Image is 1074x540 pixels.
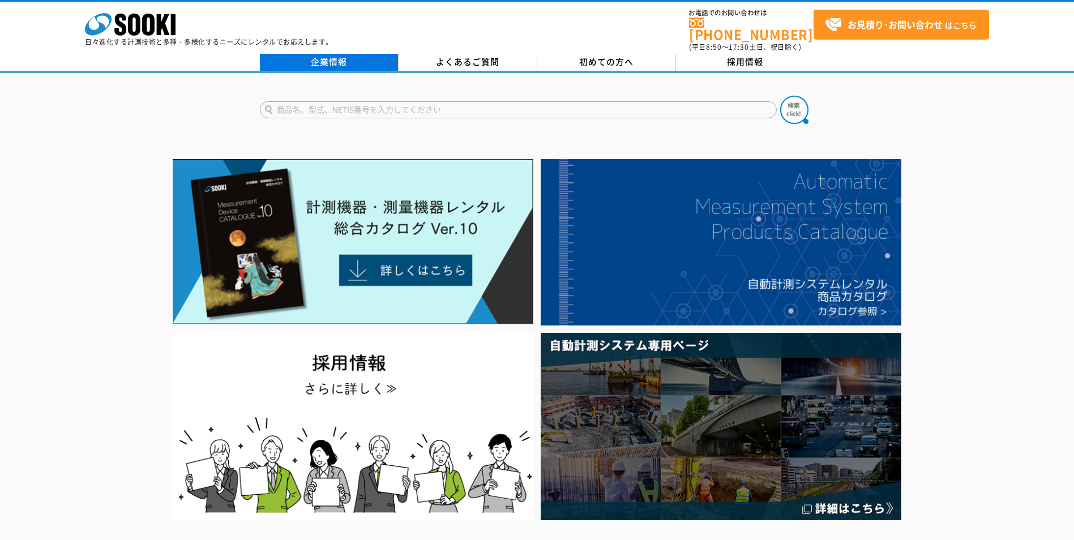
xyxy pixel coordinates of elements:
span: 8:50 [706,42,722,52]
strong: お見積り･お問い合わせ [848,18,943,31]
a: 採用情報 [676,54,815,71]
span: 初めての方へ [579,55,634,68]
span: お電話でのお問い合わせは [689,10,814,16]
span: 17:30 [729,42,749,52]
a: よくあるご質問 [399,54,537,71]
a: [PHONE_NUMBER] [689,18,814,41]
span: はこちら [825,16,977,33]
a: 企業情報 [260,54,399,71]
img: Catalog Ver10 [173,159,533,324]
input: 商品名、型式、NETIS番号を入力してください [260,101,777,118]
img: btn_search.png [780,96,808,124]
span: (平日 ～ 土日、祝日除く) [689,42,801,52]
a: 初めての方へ [537,54,676,71]
p: 日々進化する計測技術と多種・多様化するニーズにレンタルでお応えします。 [85,38,333,45]
img: SOOKI recruit [173,333,533,520]
img: 自動計測システムカタログ [541,159,901,325]
a: お見積り･お問い合わせはこちら [814,10,989,40]
img: 自動計測システム専用ページ [541,333,901,520]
